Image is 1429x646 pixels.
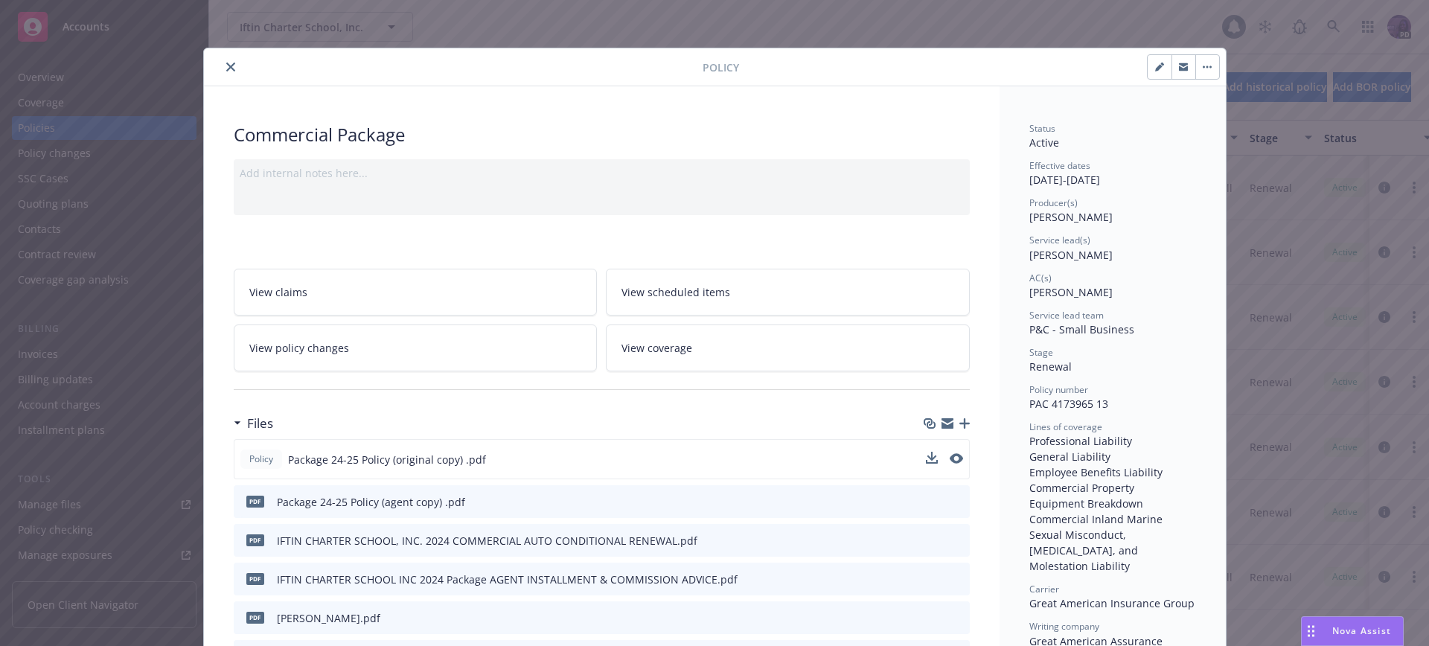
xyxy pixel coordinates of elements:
[234,324,598,371] a: View policy changes
[621,340,692,356] span: View coverage
[1029,285,1113,299] span: [PERSON_NAME]
[249,340,349,356] span: View policy changes
[621,284,730,300] span: View scheduled items
[926,452,938,464] button: download file
[1029,527,1196,574] div: Sexual Misconduct, [MEDICAL_DATA], and Molestation Liability
[950,452,963,467] button: preview file
[277,533,697,549] div: IFTIN CHARTER SCHOOL, INC. 2024 COMMERCIAL AUTO CONDITIONAL RENEWAL.pdf
[1301,616,1404,646] button: Nova Assist
[950,494,964,510] button: preview file
[927,533,939,549] button: download file
[1029,596,1195,610] span: Great American Insurance Group
[246,496,264,507] span: pdf
[927,610,939,626] button: download file
[1029,122,1055,135] span: Status
[1029,620,1099,633] span: Writing company
[234,414,273,433] div: Files
[950,572,964,587] button: preview file
[1029,159,1090,172] span: Effective dates
[246,573,264,584] span: pdf
[246,534,264,546] span: pdf
[950,453,963,464] button: preview file
[1029,480,1196,496] div: Commercial Property
[277,572,738,587] div: IFTIN CHARTER SCHOOL INC 2024 Package AGENT INSTALLMENT & COMMISSION ADVICE.pdf
[247,414,273,433] h3: Files
[606,324,970,371] a: View coverage
[1332,624,1391,637] span: Nova Assist
[1029,322,1134,336] span: P&C - Small Business
[1029,511,1196,527] div: Commercial Inland Marine
[606,269,970,316] a: View scheduled items
[234,122,970,147] div: Commercial Package
[249,284,307,300] span: View claims
[927,494,939,510] button: download file
[1302,617,1320,645] div: Drag to move
[1029,397,1108,411] span: PAC 4173965 13
[222,58,240,76] button: close
[1029,496,1196,511] div: Equipment Breakdown
[277,610,380,626] div: [PERSON_NAME].pdf
[1029,383,1088,396] span: Policy number
[703,60,739,75] span: Policy
[1029,346,1053,359] span: Stage
[234,269,598,316] a: View claims
[1029,420,1102,433] span: Lines of coverage
[1029,359,1072,374] span: Renewal
[1029,449,1196,464] div: General Liability
[1029,464,1196,480] div: Employee Benefits Liability
[1029,159,1196,188] div: [DATE] - [DATE]
[1029,210,1113,224] span: [PERSON_NAME]
[288,452,486,467] span: Package 24-25 Policy (original copy) .pdf
[1029,135,1059,150] span: Active
[950,610,964,626] button: preview file
[1029,433,1196,449] div: Professional Liability
[1029,583,1059,595] span: Carrier
[1029,272,1052,284] span: AC(s)
[950,533,964,549] button: preview file
[1029,309,1104,322] span: Service lead team
[277,494,465,510] div: Package 24-25 Policy (agent copy) .pdf
[240,165,964,181] div: Add internal notes here...
[927,572,939,587] button: download file
[1029,196,1078,209] span: Producer(s)
[1029,248,1113,262] span: [PERSON_NAME]
[1029,234,1090,246] span: Service lead(s)
[246,612,264,623] span: pdf
[246,452,276,466] span: Policy
[926,452,938,467] button: download file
